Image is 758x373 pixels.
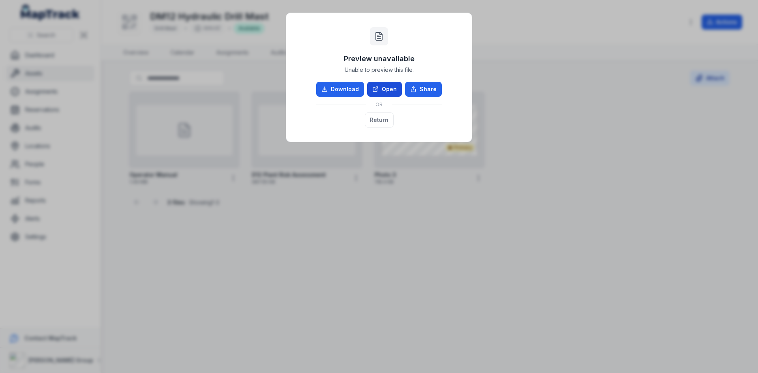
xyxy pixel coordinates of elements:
[367,82,402,97] a: Open
[316,82,364,97] a: Download
[365,112,394,127] button: Return
[344,53,415,64] h3: Preview unavailable
[405,82,442,97] button: Share
[345,66,414,74] span: Unable to preview this file.
[316,97,442,112] div: OR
